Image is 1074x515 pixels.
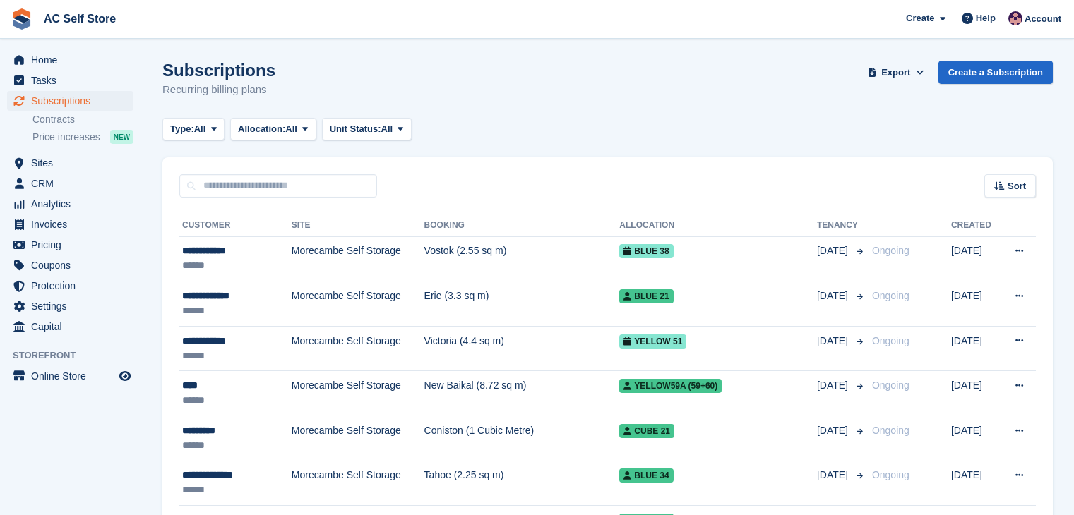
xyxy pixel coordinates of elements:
[872,425,909,436] span: Ongoing
[865,61,927,84] button: Export
[619,244,673,258] span: Blue 38
[194,122,206,136] span: All
[817,289,851,303] span: [DATE]
[179,214,292,237] th: Customer
[938,61,1053,84] a: Create a Subscription
[424,371,620,416] td: New Baikal (8.72 sq m)
[32,113,133,126] a: Contracts
[322,118,412,141] button: Unit Status: All
[7,276,133,296] a: menu
[951,326,1000,371] td: [DATE]
[619,289,673,303] span: Blue 21
[951,371,1000,416] td: [DATE]
[381,122,393,136] span: All
[31,194,116,214] span: Analytics
[424,281,620,327] td: Erie (3.3 sq m)
[31,71,116,90] span: Tasks
[31,214,116,234] span: Invoices
[170,122,194,136] span: Type:
[31,276,116,296] span: Protection
[424,236,620,281] td: Vostok (2.55 sq m)
[230,118,316,141] button: Allocation: All
[162,61,275,80] h1: Subscriptions
[292,214,424,237] th: Site
[7,153,133,173] a: menu
[292,416,424,461] td: Morecambe Self Storage
[32,129,133,145] a: Price increases NEW
[424,214,620,237] th: Booking
[7,71,133,90] a: menu
[424,461,620,506] td: Tahoe (2.25 sq m)
[424,416,620,461] td: Coniston (1 Cubic Metre)
[31,255,116,275] span: Coupons
[330,122,381,136] span: Unit Status:
[31,174,116,193] span: CRM
[1025,12,1061,26] span: Account
[292,461,424,506] td: Morecambe Self Storage
[31,317,116,337] span: Capital
[31,153,116,173] span: Sites
[817,468,851,483] span: [DATE]
[951,214,1000,237] th: Created
[285,122,297,136] span: All
[31,296,116,316] span: Settings
[951,236,1000,281] td: [DATE]
[817,334,851,349] span: [DATE]
[817,214,866,237] th: Tenancy
[292,371,424,416] td: Morecambe Self Storage
[1008,11,1022,25] img: Ted Cox
[872,245,909,256] span: Ongoing
[951,281,1000,327] td: [DATE]
[1008,179,1026,193] span: Sort
[7,194,133,214] a: menu
[292,281,424,327] td: Morecambe Self Storage
[162,118,225,141] button: Type: All
[872,380,909,391] span: Ongoing
[11,8,32,30] img: stora-icon-8386f47178a22dfd0bd8f6a31ec36ba5ce8667c1dd55bd0f319d3a0aa187defe.svg
[7,317,133,337] a: menu
[424,326,620,371] td: Victoria (4.4 sq m)
[7,174,133,193] a: menu
[951,461,1000,506] td: [DATE]
[110,130,133,144] div: NEW
[7,91,133,111] a: menu
[817,243,851,258] span: [DATE]
[951,416,1000,461] td: [DATE]
[32,131,100,144] span: Price increases
[619,468,673,483] span: Blue 34
[31,50,116,70] span: Home
[31,91,116,111] span: Subscriptions
[619,214,817,237] th: Allocation
[292,326,424,371] td: Morecambe Self Storage
[7,366,133,386] a: menu
[31,235,116,255] span: Pricing
[872,290,909,301] span: Ongoing
[906,11,934,25] span: Create
[817,423,851,438] span: [DATE]
[619,424,674,438] span: Cube 21
[7,235,133,255] a: menu
[619,334,686,349] span: Yellow 51
[7,214,133,234] a: menu
[817,378,851,393] span: [DATE]
[7,296,133,316] a: menu
[619,379,722,393] span: Yellow59a (59+60)
[13,349,141,363] span: Storefront
[238,122,285,136] span: Allocation:
[117,368,133,384] a: Preview store
[7,255,133,275] a: menu
[162,82,275,98] p: Recurring billing plans
[976,11,996,25] span: Help
[7,50,133,70] a: menu
[31,366,116,386] span: Online Store
[872,335,909,346] span: Ongoing
[881,66,910,80] span: Export
[38,7,121,30] a: AC Self Store
[872,469,909,480] span: Ongoing
[292,236,424,281] td: Morecambe Self Storage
